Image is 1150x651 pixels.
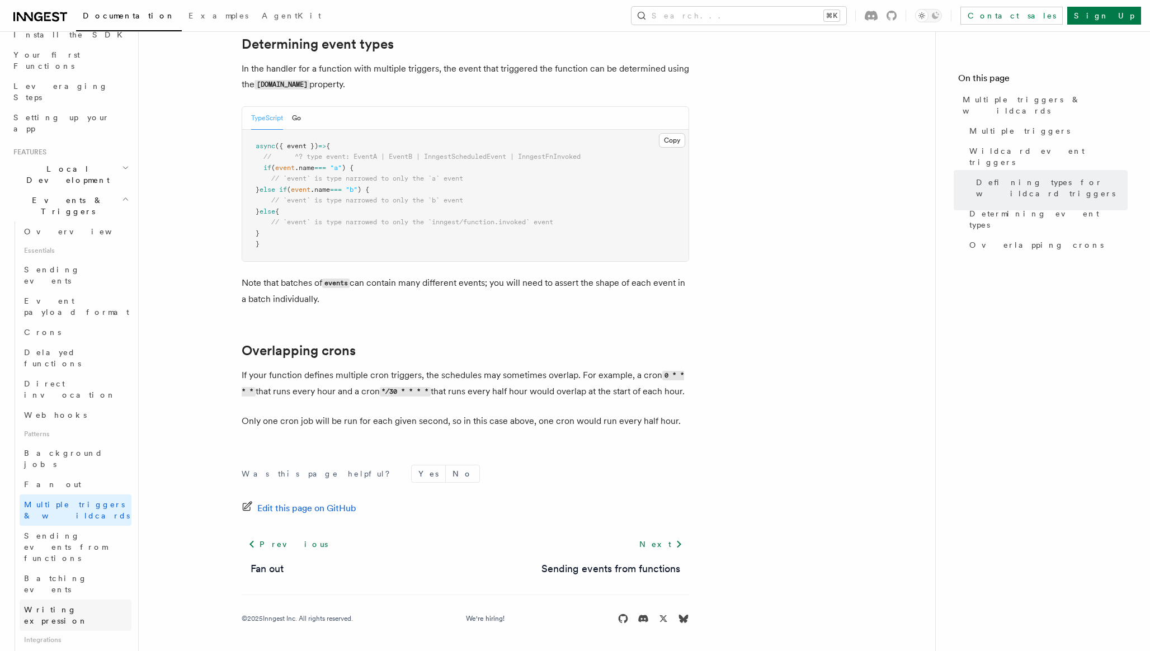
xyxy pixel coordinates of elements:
[20,405,131,425] a: Webhooks
[76,3,182,31] a: Documentation
[976,177,1128,199] span: Defining types for wildcard triggers
[242,275,689,307] p: Note that batches of can contain many different events; you will need to assert the shape of each...
[13,82,108,102] span: Leveraging Steps
[24,605,88,625] span: Writing expression
[242,614,353,623] div: © 2025 Inngest Inc. All rights reserved.
[242,367,689,400] p: If your function defines multiple cron triggers, the schedules may sometimes overlap. For example...
[969,239,1104,251] span: Overlapping crons
[965,141,1128,172] a: Wildcard event triggers
[330,186,342,194] span: ===
[969,145,1128,168] span: Wildcard event triggers
[24,500,130,520] span: Multiple triggers & wildcards
[257,501,356,516] span: Edit this page on GitHub
[251,107,283,130] button: TypeScript
[965,204,1128,235] a: Determining event types
[24,574,87,594] span: Batching events
[9,195,122,217] span: Events & Triggers
[357,186,369,194] span: ) {
[24,328,61,337] span: Crons
[275,164,295,172] span: event
[20,600,131,631] a: Writing expression
[24,348,81,368] span: Delayed functions
[291,186,310,194] span: event
[271,218,553,226] span: // `event` is type narrowed to only the `inngest/function.invoked` event
[20,443,131,474] a: Background jobs
[256,186,260,194] span: }
[20,425,131,443] span: Patterns
[412,465,445,482] button: Yes
[958,89,1128,121] a: Multiple triggers & wildcards
[9,25,131,45] a: Install the SDK
[318,142,326,150] span: =>
[466,614,505,623] a: We're hiring!
[242,534,334,554] a: Previous
[9,190,131,221] button: Events & Triggers
[20,474,131,494] a: Fan out
[322,279,350,288] code: events
[20,242,131,260] span: Essentials
[242,468,398,479] p: Was this page helpful?
[541,561,680,577] a: Sending events from functions
[633,534,689,554] a: Next
[242,61,689,93] p: In the handler for a function with multiple triggers, the event that triggered the function can b...
[263,164,271,172] span: if
[242,36,394,52] a: Determining event types
[9,148,46,157] span: Features
[251,561,284,577] a: Fan out
[242,413,689,429] p: Only one cron job will be run for each given second, so in this case above, one cron would run ev...
[24,480,81,489] span: Fan out
[314,164,326,172] span: ===
[275,207,279,215] span: {
[326,142,330,150] span: {
[83,11,175,20] span: Documentation
[965,121,1128,141] a: Multiple triggers
[1067,7,1141,25] a: Sign Up
[256,240,260,248] span: }
[20,374,131,405] a: Direct invocation
[295,164,314,172] span: .name
[242,501,356,516] a: Edit this page on GitHub
[958,72,1128,89] h4: On this page
[330,164,342,172] span: "a"
[24,296,129,317] span: Event payload format
[969,208,1128,230] span: Determining event types
[310,186,330,194] span: .name
[20,342,131,374] a: Delayed functions
[824,10,840,21] kbd: ⌘K
[255,3,328,30] a: AgentKit
[9,159,131,190] button: Local Development
[9,45,131,76] a: Your first Functions
[963,94,1128,116] span: Multiple triggers & wildcards
[262,11,321,20] span: AgentKit
[342,164,354,172] span: ) {
[13,113,110,133] span: Setting up your app
[9,76,131,107] a: Leveraging Steps
[13,50,80,70] span: Your first Functions
[969,125,1070,136] span: Multiple triggers
[9,107,131,139] a: Setting up your app
[20,526,131,568] a: Sending events from functions
[20,221,131,242] a: Overview
[275,142,318,150] span: ({ event })
[9,163,122,186] span: Local Development
[960,7,1063,25] a: Contact sales
[271,196,463,204] span: // `event` is type narrowed to only the `b` event
[446,465,479,482] button: No
[20,291,131,322] a: Event payload format
[256,207,260,215] span: }
[24,265,80,285] span: Sending events
[254,80,309,89] code: [DOMAIN_NAME]
[24,227,139,236] span: Overview
[20,322,131,342] a: Crons
[20,494,131,526] a: Multiple triggers & wildcards
[256,229,260,237] span: }
[260,186,275,194] span: else
[915,9,942,22] button: Toggle dark mode
[263,153,581,161] span: // ^? type event: EventA | EventB | InngestScheduledEvent | InngestFnInvoked
[24,411,87,419] span: Webhooks
[279,186,287,194] span: if
[20,260,131,291] a: Sending events
[13,30,129,39] span: Install the SDK
[24,531,107,563] span: Sending events from functions
[20,568,131,600] a: Batching events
